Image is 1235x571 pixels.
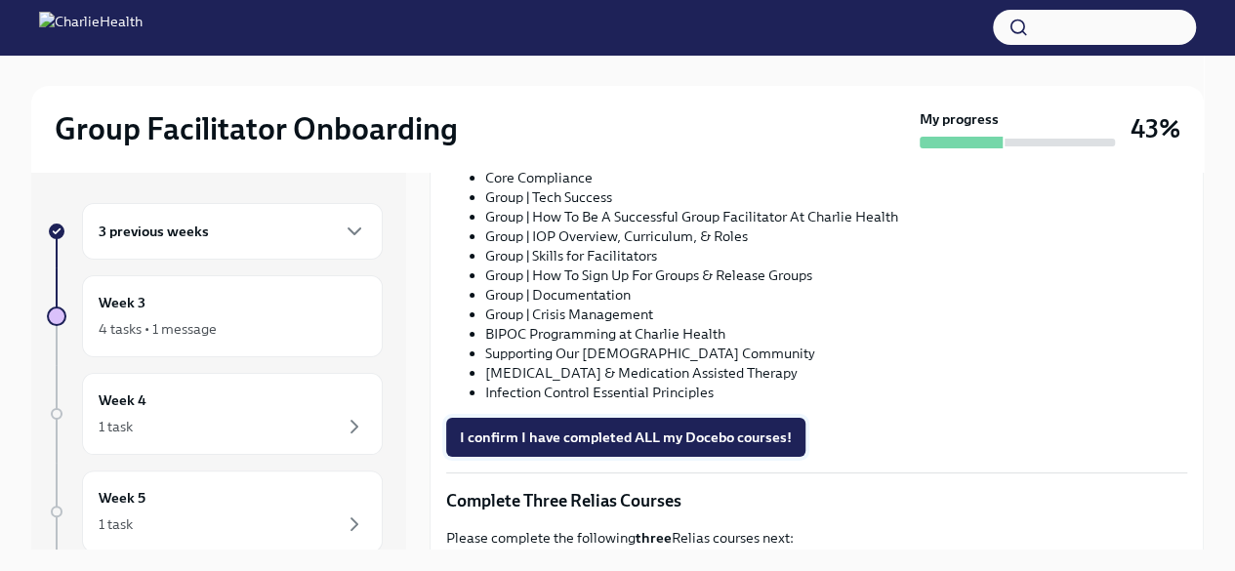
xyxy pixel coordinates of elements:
li: Group | IOP Overview, Curriculum, & Roles [485,226,1187,246]
li: Infection Control Essential Principles [485,383,1187,402]
h6: Week 4 [99,389,146,411]
li: [MEDICAL_DATA] & Medication Assisted Therapy [485,363,1187,383]
li: BIPOC Programming at Charlie Health [485,324,1187,344]
div: 3 previous weeks [82,203,383,260]
li: Group | Skills for Facilitators [485,246,1187,265]
li: Group | Tech Success [485,187,1187,207]
div: 1 task [99,514,133,534]
strong: three [636,529,672,547]
li: Group | Crisis Management [485,305,1187,324]
a: Week 51 task [47,470,383,552]
h6: Week 5 [99,487,145,509]
h6: Week 3 [99,292,145,313]
img: CharlieHealth [39,12,143,43]
p: Please complete the following Relias courses next: [446,528,1187,548]
li: Core Compliance [485,168,1187,187]
li: Group | Documentation [485,285,1187,305]
div: 4 tasks • 1 message [99,319,217,339]
p: Complete Three Relias Courses [446,489,1187,512]
h2: Group Facilitator Onboarding [55,109,458,148]
li: Supporting Our [DEMOGRAPHIC_DATA] Community [485,344,1187,363]
li: Group | How To Be A Successful Group Facilitator At Charlie Health [485,207,1187,226]
a: Week 34 tasks • 1 message [47,275,383,357]
h3: 43% [1131,111,1180,146]
li: Group | How To Sign Up For Groups & Release Groups [485,265,1187,285]
h6: 3 previous weeks [99,221,209,242]
strong: My progress [920,109,999,129]
div: 1 task [99,417,133,436]
span: I confirm I have completed ALL my Docebo courses! [460,428,792,447]
button: I confirm I have completed ALL my Docebo courses! [446,418,805,457]
a: Week 41 task [47,373,383,455]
